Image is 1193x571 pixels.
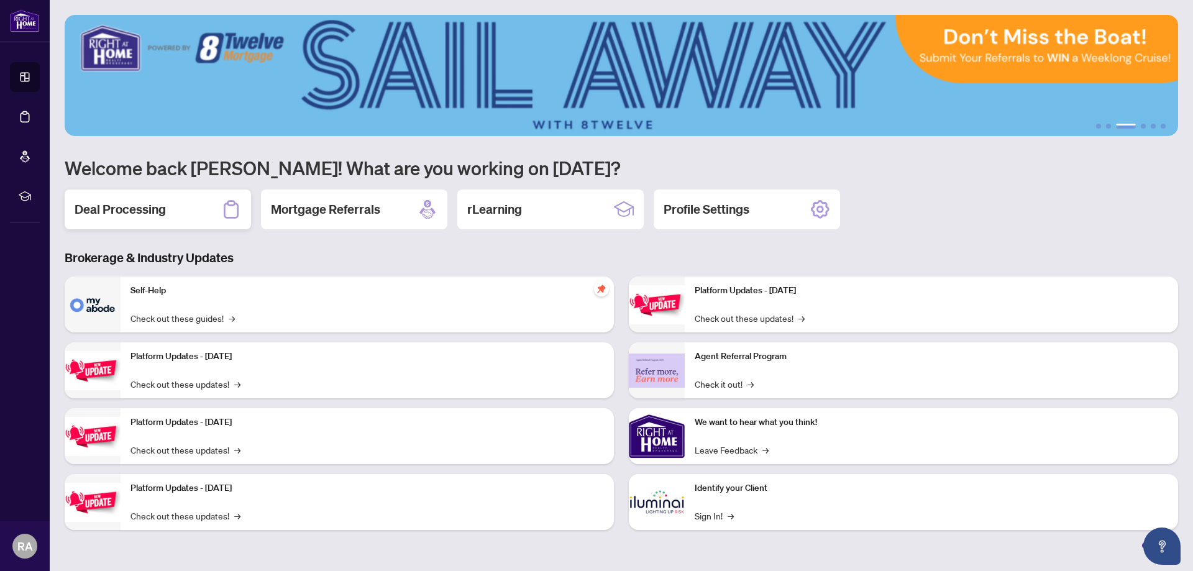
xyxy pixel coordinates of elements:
img: We want to hear what you think! [629,408,685,464]
button: 1 [1096,124,1101,129]
a: Check out these updates!→ [130,509,240,523]
img: Self-Help [65,276,121,332]
span: → [747,377,754,391]
a: Check out these updates!→ [695,311,805,325]
a: Check out these guides!→ [130,311,235,325]
img: Platform Updates - September 16, 2025 [65,351,121,390]
a: Leave Feedback→ [695,443,769,457]
a: Check it out!→ [695,377,754,391]
a: Check out these updates!→ [130,443,240,457]
button: 6 [1161,124,1166,129]
h2: rLearning [467,201,522,218]
p: Agent Referral Program [695,350,1168,363]
h1: Welcome back [PERSON_NAME]! What are you working on [DATE]? [65,156,1178,180]
h2: Mortgage Referrals [271,201,380,218]
a: Sign In!→ [695,509,734,523]
button: 2 [1106,124,1111,129]
span: → [234,377,240,391]
img: Platform Updates - July 21, 2025 [65,417,121,456]
p: Platform Updates - [DATE] [130,350,604,363]
button: 3 [1116,124,1136,129]
a: Check out these updates!→ [130,377,240,391]
p: Platform Updates - [DATE] [130,482,604,495]
img: logo [10,9,40,32]
p: Identify your Client [695,482,1168,495]
button: 4 [1141,124,1146,129]
img: Slide 2 [65,15,1178,136]
img: Platform Updates - July 8, 2025 [65,483,121,522]
p: We want to hear what you think! [695,416,1168,429]
h3: Brokerage & Industry Updates [65,249,1178,267]
span: → [728,509,734,523]
span: RA [17,537,33,555]
img: Platform Updates - June 23, 2025 [629,285,685,324]
p: Platform Updates - [DATE] [130,416,604,429]
span: → [798,311,805,325]
img: Identify your Client [629,474,685,530]
button: 5 [1151,124,1156,129]
h2: Deal Processing [75,201,166,218]
h2: Profile Settings [664,201,749,218]
p: Platform Updates - [DATE] [695,284,1168,298]
span: → [229,311,235,325]
span: pushpin [594,281,609,296]
p: Self-Help [130,284,604,298]
span: → [762,443,769,457]
span: → [234,443,240,457]
img: Agent Referral Program [629,354,685,388]
button: Open asap [1143,528,1181,565]
span: → [234,509,240,523]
